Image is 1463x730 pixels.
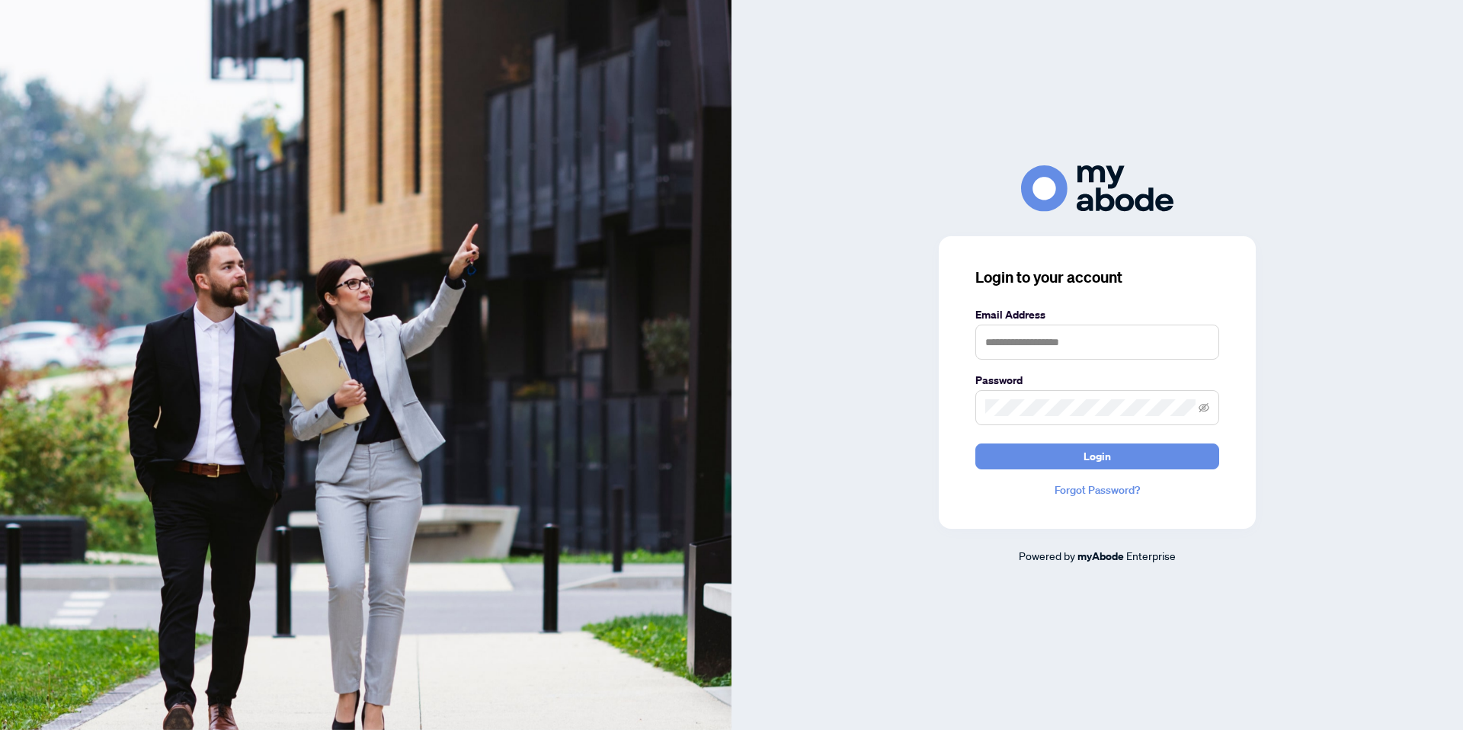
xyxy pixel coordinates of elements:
button: Login [975,443,1219,469]
a: Forgot Password? [975,482,1219,498]
label: Email Address [975,306,1219,323]
img: ma-logo [1021,165,1173,212]
h3: Login to your account [975,267,1219,288]
span: eye-invisible [1199,402,1209,413]
span: Login [1084,444,1111,469]
span: Powered by [1019,549,1075,562]
a: myAbode [1077,548,1124,565]
span: Enterprise [1126,549,1176,562]
label: Password [975,372,1219,389]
